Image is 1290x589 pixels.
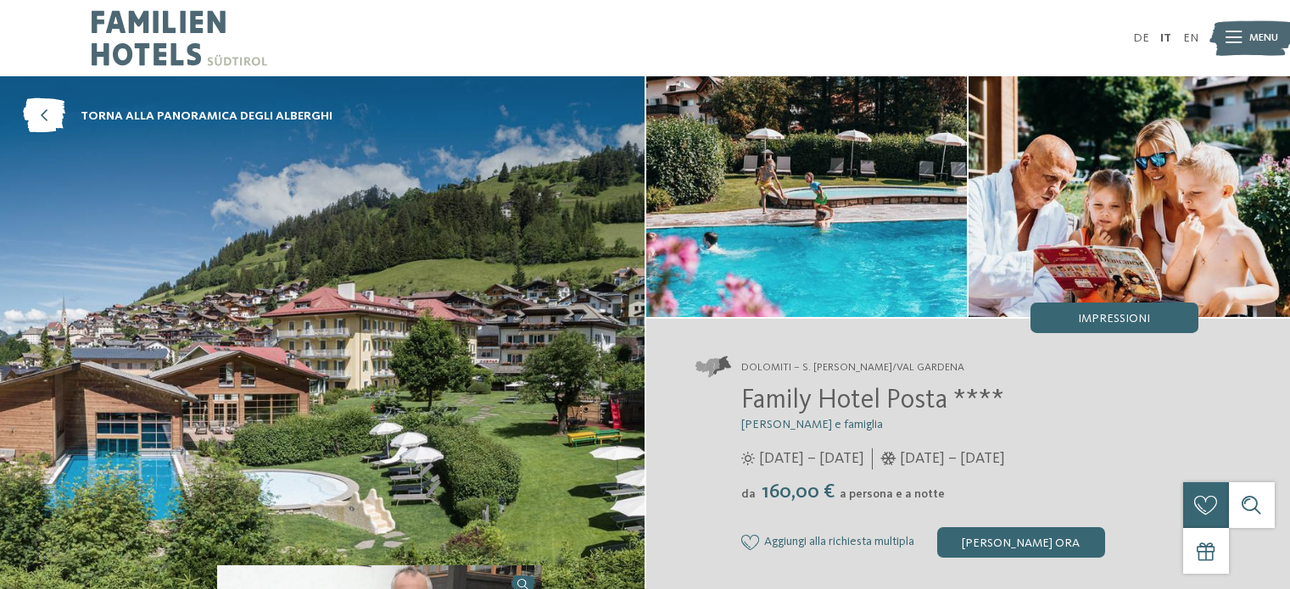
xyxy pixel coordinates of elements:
[1183,32,1198,44] a: EN
[969,76,1290,317] img: Family hotel in Val Gardena: un luogo speciale
[757,482,838,503] span: 160,00 €
[1133,32,1149,44] a: DE
[840,488,945,500] span: a persona e a notte
[741,360,964,375] span: Dolomiti – S. [PERSON_NAME]/Val Gardena
[646,76,968,317] img: Family hotel in Val Gardena: un luogo speciale
[1078,313,1150,325] span: Impressioni
[900,448,1005,470] span: [DATE] – [DATE]
[741,452,755,465] i: Orari d'apertura estate
[880,452,896,465] i: Orari d'apertura inverno
[81,108,332,125] span: torna alla panoramica degli alberghi
[741,387,1004,414] span: Family Hotel Posta ****
[937,527,1105,558] div: [PERSON_NAME] ora
[1160,32,1171,44] a: IT
[759,448,864,470] span: [DATE] – [DATE]
[1249,31,1278,46] span: Menu
[741,488,756,500] span: da
[764,536,914,549] span: Aggiungi alla richiesta multipla
[741,419,883,431] span: [PERSON_NAME] e famiglia
[23,99,332,134] a: torna alla panoramica degli alberghi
